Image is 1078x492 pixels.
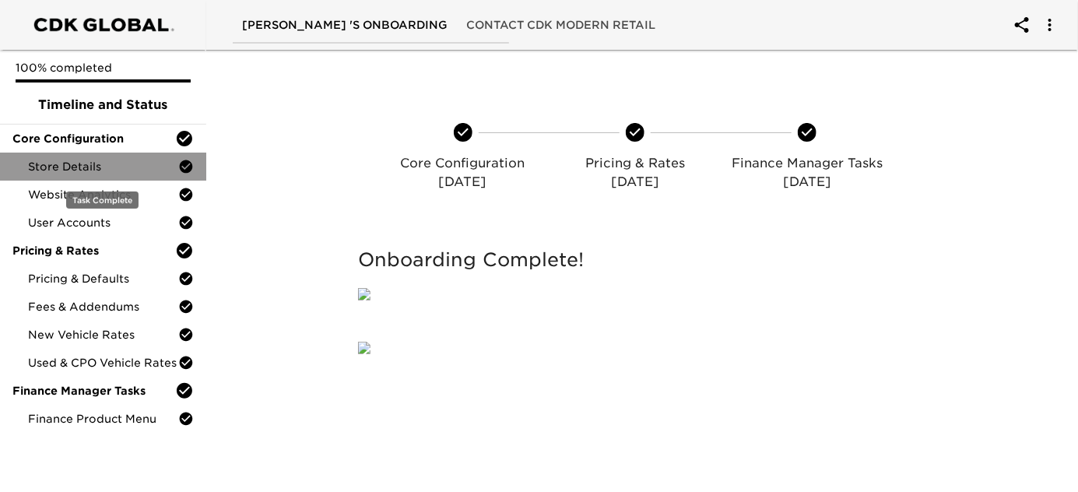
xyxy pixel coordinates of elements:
span: Finance Product Menu [28,411,178,427]
span: Fees & Addendums [28,299,178,315]
p: Pricing & Rates [555,154,715,173]
span: Finance Manager Tasks [12,383,175,399]
button: account of current user [1003,6,1041,44]
span: [PERSON_NAME] 's Onboarding [242,16,448,35]
p: [DATE] [555,173,715,192]
button: account of current user [1031,6,1069,44]
p: 100% completed [16,60,191,76]
span: New Vehicle Rates [28,327,178,343]
p: Core Configuration [383,154,543,173]
p: [DATE] [383,173,543,192]
img: qkibX1zbU72zw90W6Gan%2FTemplates%2FRjS7uaFIXtg43HUzxvoG%2F5032e6d8-b7fd-493e-871b-cf634c9dfc87.png [358,288,370,300]
span: Pricing & Rates [12,243,175,258]
span: Used & CPO Vehicle Rates [28,355,178,371]
span: Timeline and Status [12,96,194,114]
p: Finance Manager Tasks [728,154,887,173]
span: Core Configuration [12,131,175,146]
img: qkibX1zbU72zw90W6Gan%2FTemplates%2FRjS7uaFIXtg43HUzxvoG%2F3e51d9d6-1114-4229-a5bf-f5ca567b6beb.jpg [358,342,370,354]
span: User Accounts [28,215,178,230]
p: [DATE] [728,173,887,192]
span: Contact CDK Modern Retail [466,16,655,35]
span: Store Details [28,159,178,174]
h5: Onboarding Complete! [358,248,912,272]
span: Website Analytics [28,187,178,202]
span: Pricing & Defaults [28,271,178,286]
